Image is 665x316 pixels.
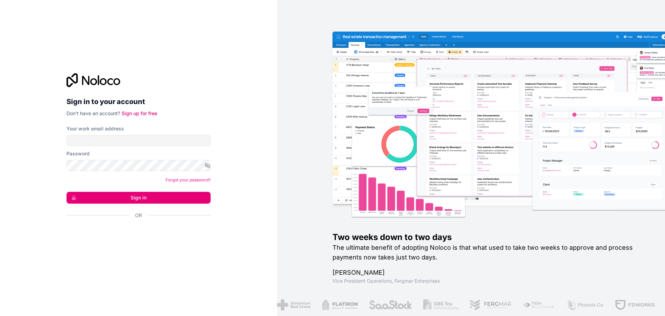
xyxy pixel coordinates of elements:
label: Your work email address [66,125,124,132]
img: /assets/saastock-C6Zbiodz.png [369,299,413,310]
img: /assets/phoenix-BREaitsQ.png [566,299,604,310]
input: Password [66,160,211,171]
label: Password [66,150,90,157]
h2: The ultimate benefit of adopting Noloco is that what used to take two weeks to approve and proces... [332,243,643,262]
h1: Two weeks down to two days [332,232,643,243]
img: /assets/fdworks-Bi04fVtw.png [615,299,655,310]
img: /assets/american-red-cross-BAupjrZR.png [277,299,311,310]
img: /assets/gbstax-C-GtDUiK.png [423,299,459,310]
span: Don't have an account? [66,110,120,116]
input: Email address [66,135,211,146]
img: /assets/fergmar-CudnrXN5.png [470,299,512,310]
img: /assets/flatiron-C8eUkumj.png [322,299,358,310]
a: Forgot your password? [166,177,211,182]
button: Sign in [66,192,211,204]
h2: Sign in to your account [66,95,211,108]
a: Sign up for free [122,110,157,116]
h1: Vice President Operations , Fergmar Enterprises [332,277,643,284]
img: /assets/fiera-fwj2N5v4.png [523,299,556,310]
h1: [PERSON_NAME] [332,268,643,277]
span: Or [135,212,142,219]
